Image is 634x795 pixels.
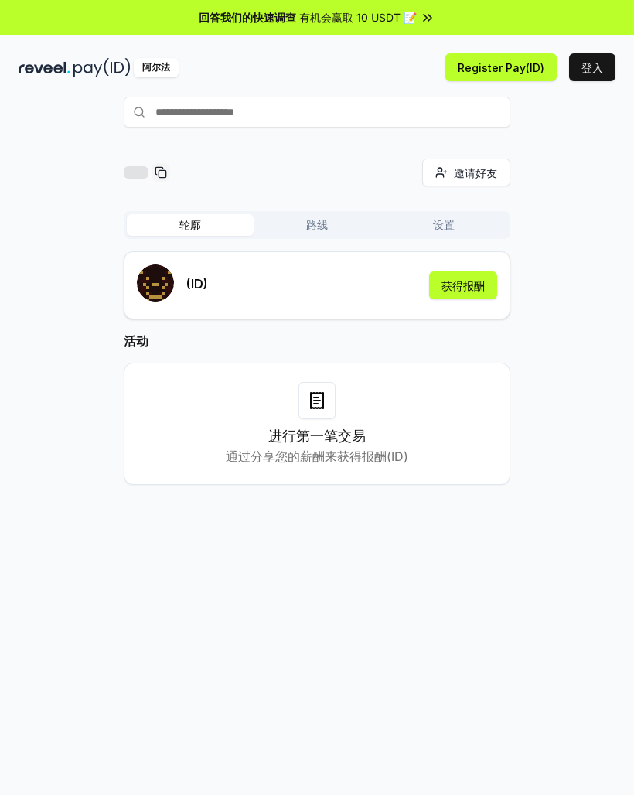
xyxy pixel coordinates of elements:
p: (ID) [186,275,208,293]
button: 设置 [380,214,507,236]
button: 轮廓 [127,214,254,236]
button: 登入 [569,53,615,81]
span: 有机会赢取 10 USDT 📝 [299,9,417,26]
div: 阿尔法 [134,58,179,77]
button: 路线 [254,214,380,236]
button: 邀请好友 [422,159,510,186]
p: 通过分享您的薪酬来获得报酬(ID) [226,447,408,466]
span: 回答我们的快速调查 [199,9,296,26]
h3: 进行第一笔交易 [268,425,366,447]
img: 揭示_黑暗的 [19,58,70,77]
h2: 活动 [124,332,510,350]
span: 邀请好友 [454,165,497,181]
button: 获得报酬 [429,271,497,299]
button: Register Pay(ID) [445,53,557,81]
img: 支付_id [73,58,131,77]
